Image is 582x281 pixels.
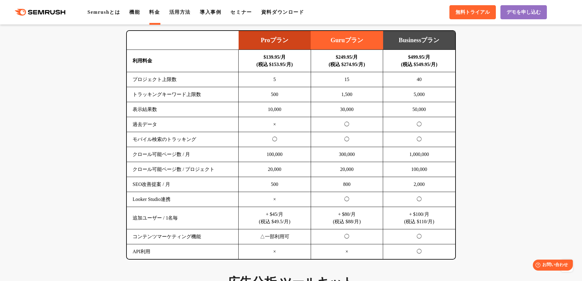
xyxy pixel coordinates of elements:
[169,9,191,15] a: 活用方法
[311,31,383,50] td: Guruプラン
[311,229,383,244] td: ◯
[239,72,311,87] td: 5
[239,132,311,147] td: ◯
[239,102,311,117] td: 10,000
[239,229,311,244] td: △一部利用可
[383,244,456,259] td: ◯
[133,58,152,63] b: 利用料金
[507,9,541,16] span: デモを申し込む
[383,72,456,87] td: 40
[329,54,365,67] b: $249.95/月 (税込 $274.95/月)
[127,102,239,117] td: 表示結果数
[500,5,547,19] a: デモを申し込む
[239,192,311,207] td: ×
[311,162,383,177] td: 20,000
[239,31,311,50] td: Proプラン
[311,244,383,259] td: ×
[261,9,304,15] a: 資料ダウンロード
[383,132,456,147] td: ◯
[239,147,311,162] td: 100,000
[87,9,120,15] a: Semrushとは
[127,229,239,244] td: コンテンツマーケティング機能
[239,87,311,102] td: 500
[383,229,456,244] td: ◯
[383,207,456,229] td: + $100/月 (税込 $110/月)
[127,87,239,102] td: トラッキングキーワード上限数
[149,9,160,15] a: 料金
[200,9,221,15] a: 導入事例
[456,9,490,16] span: 無料トライアル
[311,132,383,147] td: ◯
[383,162,456,177] td: 100,000
[311,147,383,162] td: 300,000
[311,207,383,229] td: + $80/月 (税込 $88/月)
[311,177,383,192] td: 800
[127,207,239,229] td: 追加ユーザー / 1名毎
[127,117,239,132] td: 過去データ
[127,177,239,192] td: SEO改善提案 / 月
[239,162,311,177] td: 20,000
[401,54,437,67] b: $499.95/月 (税込 $549.95/月)
[383,147,456,162] td: 1,000,000
[311,87,383,102] td: 1,500
[239,117,311,132] td: ×
[383,192,456,207] td: ◯
[239,207,311,229] td: + $45/月 (税込 $49.5/月)
[383,177,456,192] td: 2,000
[449,5,496,19] a: 無料トライアル
[127,72,239,87] td: プロジェクト上限数
[127,192,239,207] td: Looker Studio連携
[311,72,383,87] td: 15
[383,87,456,102] td: 5,000
[311,192,383,207] td: ◯
[528,257,575,274] iframe: Help widget launcher
[383,117,456,132] td: ◯
[129,9,140,15] a: 機能
[383,102,456,117] td: 50,000
[239,244,311,259] td: ×
[239,177,311,192] td: 500
[311,102,383,117] td: 30,000
[311,117,383,132] td: ◯
[127,132,239,147] td: モバイル検索のトラッキング
[127,147,239,162] td: クロール可能ページ数 / 月
[383,31,456,50] td: Businessプラン
[256,54,293,67] b: $139.95/月 (税込 $153.95/月)
[127,162,239,177] td: クロール可能ページ数 / プロジェクト
[230,9,252,15] a: セミナー
[127,244,239,259] td: API利用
